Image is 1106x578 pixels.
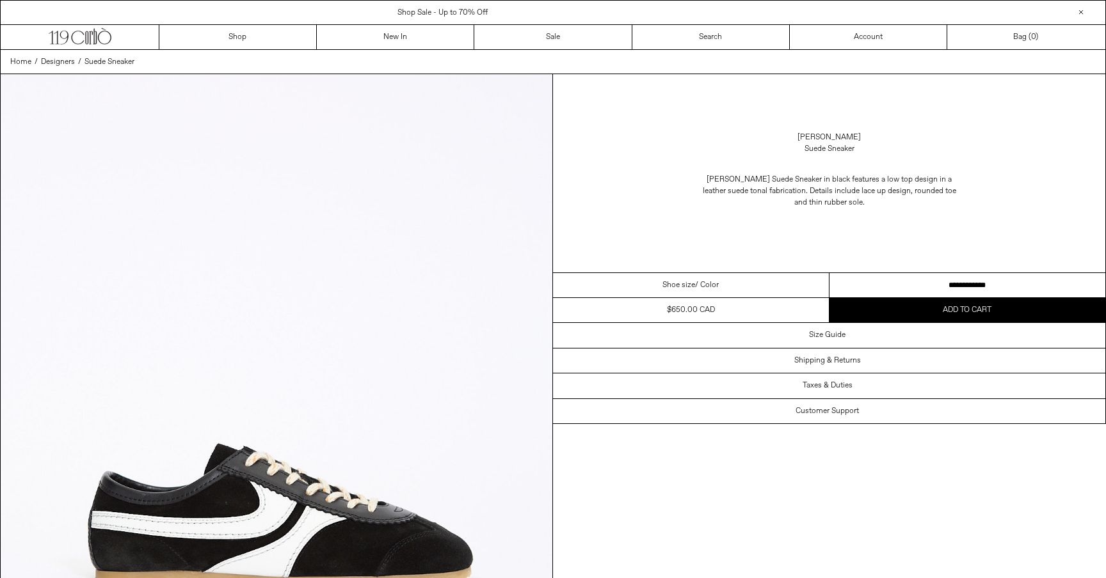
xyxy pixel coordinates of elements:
[41,57,75,67] span: Designers
[84,57,134,67] span: Suede Sneaker
[695,279,719,291] span: / Color
[1031,31,1038,43] span: )
[10,56,31,68] a: Home
[667,304,715,316] div: $650.00 CAD
[1031,32,1036,42] span: 0
[701,168,958,215] p: [PERSON_NAME] Suede Sneaker in black features a low top design in a leather suede tonal fabricati...
[790,25,947,49] a: Account
[947,25,1105,49] a: Bag ()
[803,381,853,390] h3: Taxes & Duties
[41,56,75,68] a: Designers
[797,132,861,143] a: [PERSON_NAME]
[10,57,31,67] span: Home
[943,305,991,315] span: Add to cart
[84,56,134,68] a: Suede Sneaker
[662,279,695,291] span: Shoe size
[317,25,474,49] a: New In
[78,56,81,68] span: /
[35,56,38,68] span: /
[794,356,861,365] h3: Shipping & Returns
[796,407,859,416] h3: Customer Support
[805,143,854,155] div: Suede Sneaker
[159,25,317,49] a: Shop
[632,25,790,49] a: Search
[809,331,846,340] h3: Size Guide
[397,8,488,18] a: Shop Sale - Up to 70% Off
[829,298,1106,322] button: Add to cart
[474,25,632,49] a: Sale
